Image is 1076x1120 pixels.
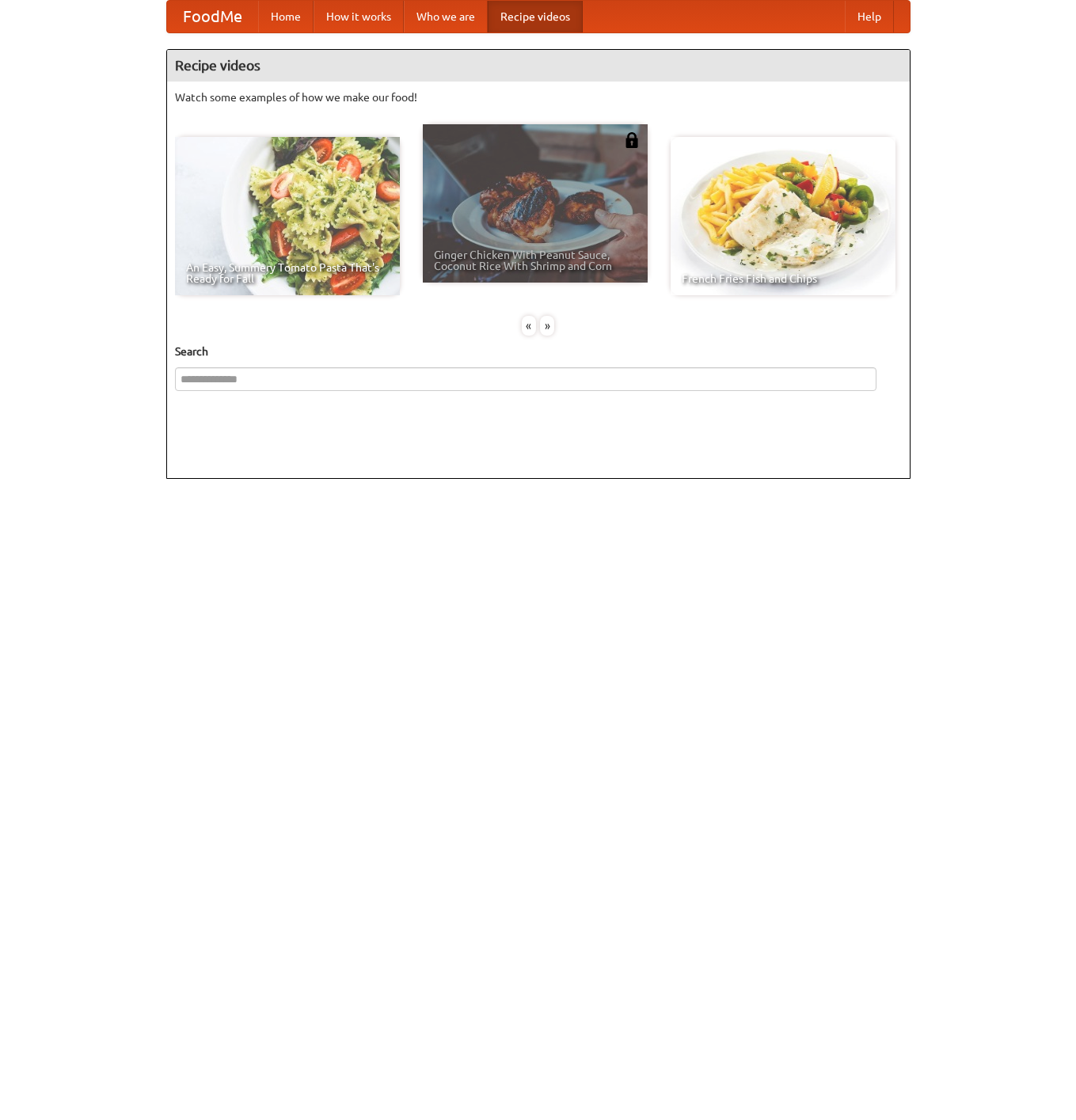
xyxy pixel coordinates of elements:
span: An Easy, Summery Tomato Pasta That's Ready for Fall [186,262,389,284]
a: French Fries Fish and Chips [671,137,895,295]
h5: Search [175,344,902,359]
span: French Fries Fish and Chips [682,273,884,284]
a: How it works [314,1,404,32]
a: An Easy, Summery Tomato Pasta That's Ready for Fall [175,137,400,295]
a: Who we are [404,1,488,32]
a: Recipe videos [488,1,583,32]
p: Watch some examples of how we make our food! [175,89,902,105]
div: » [540,316,554,336]
div: « [522,316,536,336]
a: Home [258,1,314,32]
h4: Recipe videos [167,50,910,82]
img: 483408.png [624,132,640,148]
a: FoodMe [167,1,258,32]
a: Help [845,1,894,32]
